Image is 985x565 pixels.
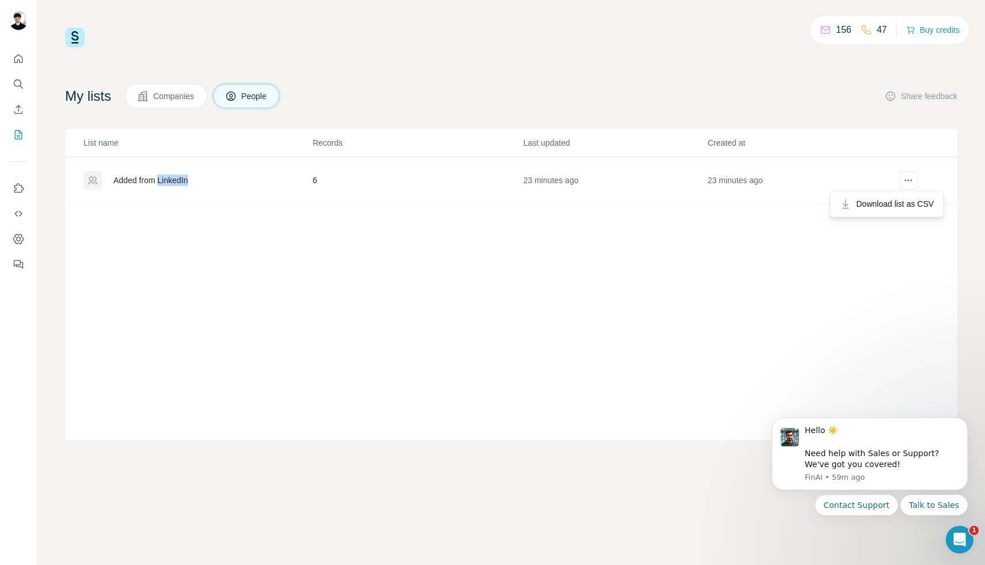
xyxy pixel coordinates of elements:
span: 1 [969,526,979,535]
button: Use Surfe on LinkedIn [9,178,28,199]
button: actions [899,171,918,189]
p: 156 [836,23,851,37]
h4: My lists [65,87,111,105]
button: Feedback [9,254,28,275]
p: Created at [708,137,891,149]
img: Surfe Logo [65,28,85,47]
button: Buy credits [906,22,960,38]
iframe: Intercom live chat [946,526,973,553]
iframe: Intercom notifications message [755,403,985,559]
button: Enrich CSV [9,99,28,120]
button: Search [9,74,28,94]
p: Records [313,137,522,149]
span: People [241,90,268,102]
td: 23 minutes ago [707,157,892,204]
span: Download list as CSV [856,198,934,210]
button: Quick start [9,48,28,69]
p: List name [84,137,312,149]
button: Use Surfe API [9,203,28,224]
button: Dashboard [9,229,28,249]
td: 23 minutes ago [523,157,707,204]
button: My lists [9,124,28,145]
button: Share feedback [885,90,957,102]
span: Companies [153,90,195,102]
img: Avatar [9,12,28,30]
p: 47 [877,23,887,37]
td: 6 [312,157,523,204]
p: Last updated [524,137,707,149]
div: Added from LinkedIn [113,175,188,186]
